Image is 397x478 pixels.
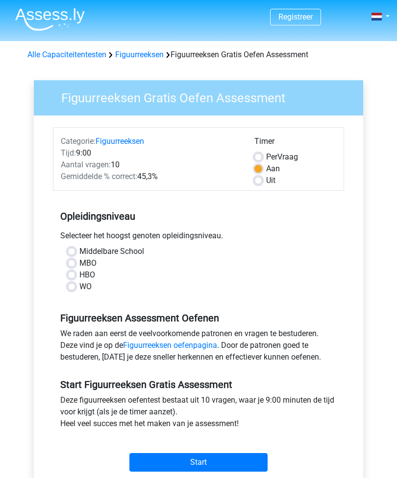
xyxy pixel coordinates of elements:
[266,175,275,186] label: Uit
[50,87,356,106] h3: Figuurreeksen Gratis Oefen Assessment
[15,8,85,31] img: Assessly
[61,160,111,169] span: Aantal vragen:
[79,246,144,257] label: Middelbare School
[79,257,97,269] label: MBO
[53,394,344,433] div: Deze figuurreeksen oefentest bestaat uit 10 vragen, waar je 9:00 minuten de tijd voor krijgt (als...
[129,453,268,472] input: Start
[266,152,277,161] span: Per
[266,151,298,163] label: Vraag
[115,50,164,59] a: Figuurreeksen
[254,136,336,151] div: Timer
[61,148,76,158] span: Tijd:
[27,50,106,59] a: Alle Capaciteitentesten
[79,269,95,281] label: HBO
[266,163,280,175] label: Aan
[79,281,92,293] label: WO
[53,230,344,246] div: Selecteer het hoogst genoten opleidingsniveau.
[123,341,217,350] a: Figuurreeksen oefenpagina
[53,328,344,367] div: We raden aan eerst de veelvoorkomende patronen en vragen te bestuderen. Deze vind je op de . Door...
[61,137,96,146] span: Categorie:
[96,137,144,146] a: Figuurreeksen
[278,12,313,22] a: Registreer
[61,172,137,181] span: Gemiddelde % correct:
[53,159,247,171] div: 10
[53,147,247,159] div: 9:00
[60,312,337,324] h5: Figuurreeksen Assessment Oefenen
[60,379,337,390] h5: Start Figuurreeksen Gratis Assessment
[60,206,337,226] h5: Opleidingsniveau
[53,171,247,182] div: 45,3%
[24,49,373,61] div: Figuurreeksen Gratis Oefen Assessment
